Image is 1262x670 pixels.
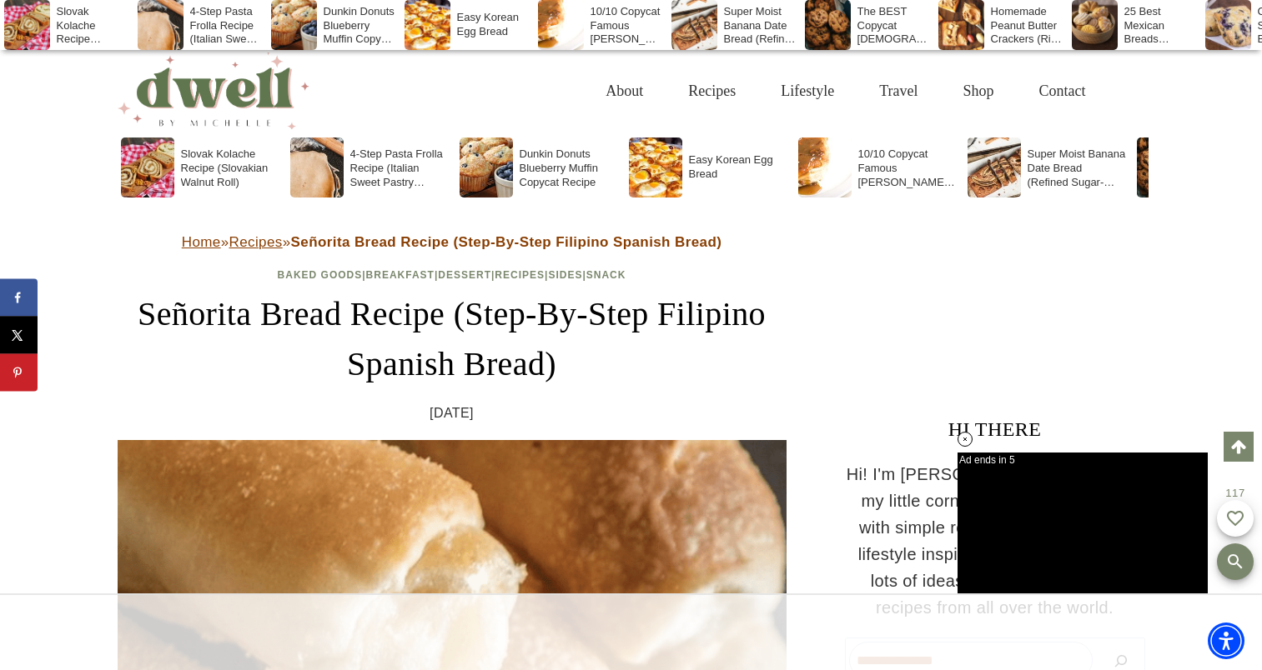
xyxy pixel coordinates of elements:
[666,64,758,118] a: Recipes
[758,64,857,118] a: Lifestyle
[291,234,722,250] strong: Señorita Bread Recipe (Step-By-Step Filipino Spanish Bread)
[845,414,1145,444] h3: HI THERE
[548,269,582,281] a: Sides
[278,269,626,281] span: | | | | |
[1208,622,1244,659] div: Accessibility Menu
[328,595,935,670] iframe: Advertisement
[438,269,491,281] a: Dessert
[229,234,283,250] a: Recipes
[495,269,545,281] a: Recipes
[845,461,1145,621] p: Hi! I'm [PERSON_NAME]. Welcome to my little corner of the internet filled with simple recipes, tr...
[583,64,1108,118] nav: Primary Navigation
[118,289,787,389] h1: Señorita Bread Recipe (Step-By-Step Filipino Spanish Bread)
[583,64,666,118] a: About
[182,234,722,250] span: » »
[430,402,474,424] time: [DATE]
[1224,432,1254,462] a: Scroll to top
[118,52,309,129] img: DWELL by michelle
[182,234,221,250] a: Home
[366,269,435,281] a: Breakfast
[857,64,940,118] a: Travel
[278,269,363,281] a: Baked Goods
[586,269,626,281] a: Snack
